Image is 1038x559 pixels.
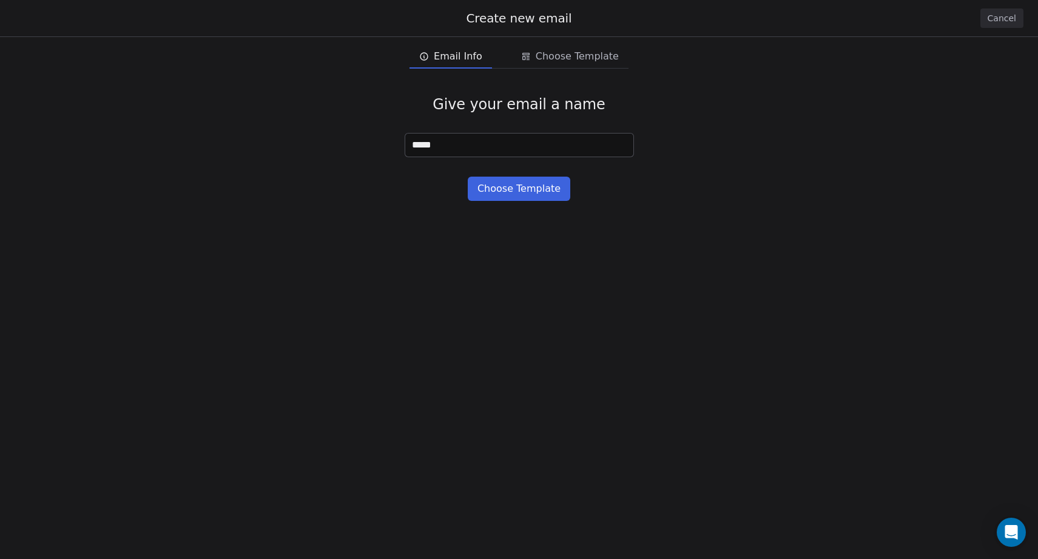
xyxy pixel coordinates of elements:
[15,10,1023,27] div: Create new email
[433,95,605,113] span: Give your email a name
[536,49,619,64] span: Choose Template
[997,518,1026,547] div: Open Intercom Messenger
[980,8,1023,28] button: Cancel
[468,177,570,201] button: Choose Template
[409,44,629,69] div: email creation steps
[434,49,482,64] span: Email Info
